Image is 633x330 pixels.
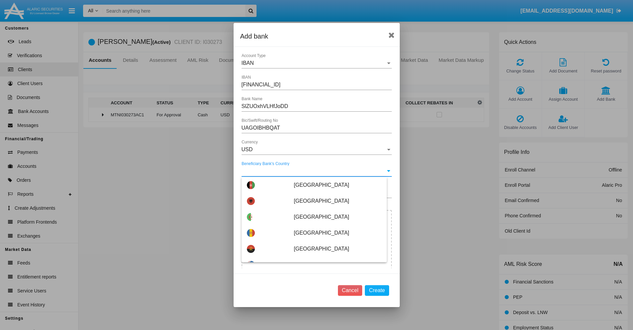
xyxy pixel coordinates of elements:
[294,209,381,225] span: [GEOGRAPHIC_DATA]
[294,177,381,193] span: [GEOGRAPHIC_DATA]
[294,225,381,241] span: [GEOGRAPHIC_DATA]
[294,257,381,273] span: Anguilla
[338,285,363,296] button: Cancel
[242,60,254,66] span: IBAN
[240,31,393,42] div: Add bank
[242,147,253,152] span: USD
[294,241,381,257] span: [GEOGRAPHIC_DATA]
[294,193,381,209] span: [GEOGRAPHIC_DATA]
[365,285,389,296] button: Create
